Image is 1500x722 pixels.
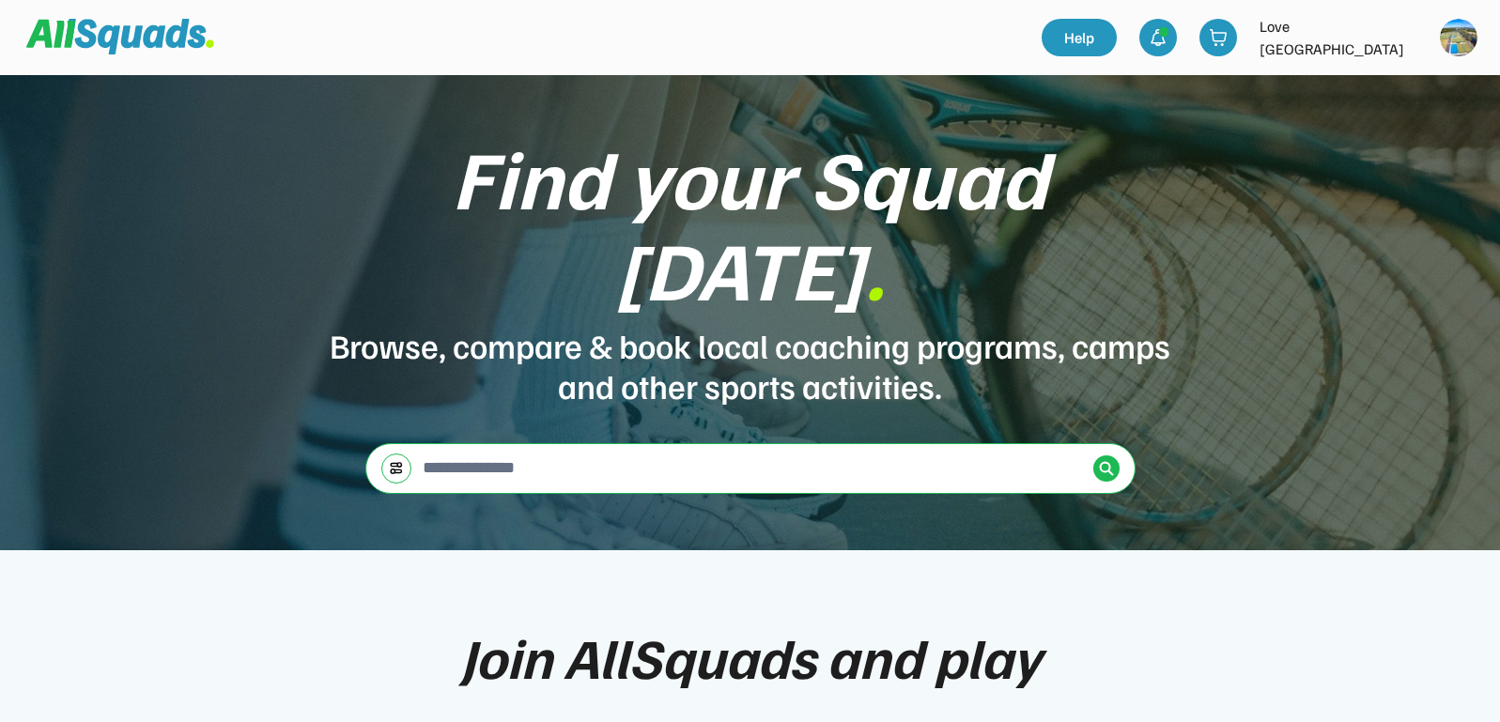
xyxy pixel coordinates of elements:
[1440,19,1477,56] img: https%3A%2F%2F94044dc9e5d3b3599ffa5e2d56a015ce.cdn.bubble.io%2Ff1742171809309x223284495390880800%...
[1042,19,1117,56] a: Help
[460,625,1041,687] div: Join AllSquads and play
[328,131,1173,314] div: Find your Squad [DATE]
[1260,15,1429,60] div: Love [GEOGRAPHIC_DATA]
[1209,28,1228,47] img: shopping-cart-01%20%281%29.svg
[26,19,214,54] img: Squad%20Logo.svg
[389,461,404,475] img: settings-03.svg
[864,216,885,319] font: .
[1149,28,1168,47] img: bell-03%20%281%29.svg
[1099,461,1114,476] img: Icon%20%2838%29.svg
[328,325,1173,406] div: Browse, compare & book local coaching programs, camps and other sports activities.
